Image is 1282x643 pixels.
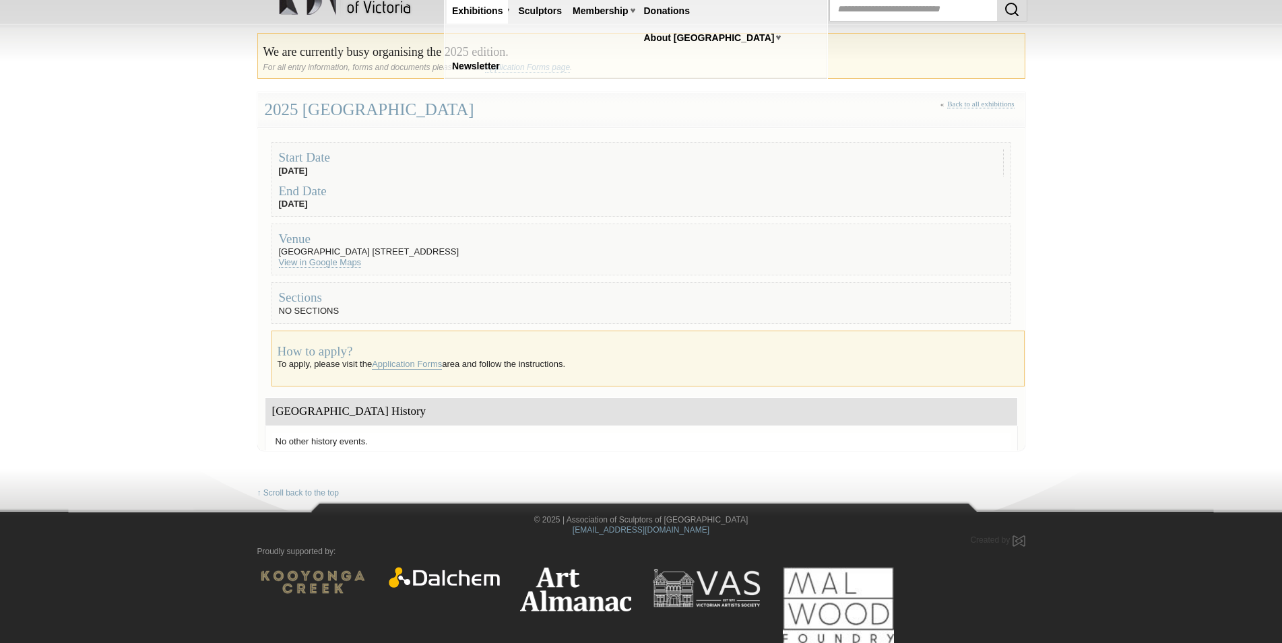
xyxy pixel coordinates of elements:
[279,290,1004,305] div: Sections
[257,547,1025,557] p: Proudly supported by:
[263,39,1019,63] h2: We are currently busy organising the 2025 edition.
[257,567,368,597] img: Kooyonga Wines
[639,26,780,50] a: About [GEOGRAPHIC_DATA]
[940,100,1018,123] div: «
[278,343,1019,359] div: How to apply?
[389,567,500,588] img: Dalchem Products
[279,183,1004,199] div: End Date
[279,257,362,268] a: View in Google Maps
[947,100,1014,108] a: Back to all exhibitions
[247,515,1035,535] div: © 2025 | Association of Sculptors of [GEOGRAPHIC_DATA]
[257,488,339,498] a: ↑ Scroll back to the top
[447,54,505,79] a: Newsletter
[573,525,709,535] a: [EMAIL_ADDRESS][DOMAIN_NAME]
[783,567,894,643] img: Mal Wood Foundry
[279,166,308,176] strong: [DATE]
[272,433,1011,450] li: No other history events.
[271,331,1025,386] div: To apply, please visit the area and follow the instructions.
[263,63,1019,73] div: For all entry information, forms and documents please see the .
[271,224,1011,275] fieldset: [GEOGRAPHIC_DATA] [STREET_ADDRESS]
[279,231,1004,246] div: Venue
[970,535,1010,545] span: Created by
[265,398,1017,426] div: [GEOGRAPHIC_DATA] History
[651,567,763,609] img: Victorian Artists Society
[372,359,442,370] a: Application Forms
[257,92,1025,128] div: 2025 [GEOGRAPHIC_DATA]
[1013,535,1025,547] img: Created by Marby
[271,282,1011,323] fieldset: NO SECTIONS
[970,535,1025,545] a: Created by
[1004,1,1020,18] img: Search
[520,567,631,611] img: Art Almanac
[279,199,308,209] strong: [DATE]
[279,149,1003,165] div: Start Date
